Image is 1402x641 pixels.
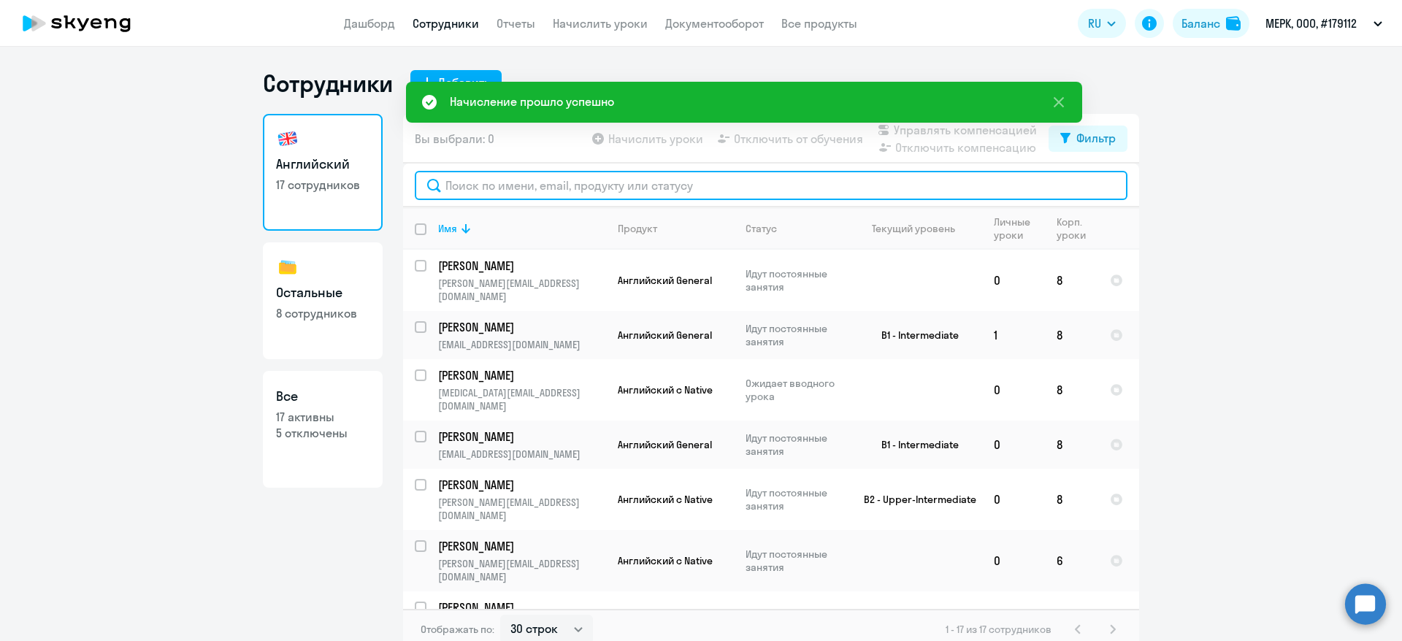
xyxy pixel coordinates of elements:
[746,486,846,513] p: Идут постоянные занятия
[1088,15,1101,32] span: RU
[781,16,857,31] a: Все продукты
[946,623,1051,636] span: 1 - 17 из 17 сотрудников
[413,16,479,31] a: Сотрудники
[438,74,490,91] div: Добавить
[438,258,603,274] p: [PERSON_NAME]
[1173,9,1249,38] button: Балансbalance
[276,305,369,321] p: 8 сотрудников
[497,16,535,31] a: Отчеты
[276,256,299,279] img: others
[438,448,605,461] p: [EMAIL_ADDRESS][DOMAIN_NAME]
[438,222,457,235] div: Имя
[618,222,733,235] div: Продукт
[982,311,1045,359] td: 1
[618,222,657,235] div: Продукт
[1057,215,1088,242] div: Корп. уроки
[982,530,1045,591] td: 0
[982,421,1045,469] td: 0
[746,267,846,293] p: Идут постоянные занятия
[994,215,1044,242] div: Личные уроки
[618,493,713,506] span: Английский с Native
[1265,15,1357,32] p: МЕРК, ООО, #179112
[438,599,605,615] a: [PERSON_NAME]
[618,383,713,396] span: Английский с Native
[746,548,846,574] p: Идут постоянные занятия
[438,319,603,335] p: [PERSON_NAME]
[746,222,777,235] div: Статус
[410,70,502,96] button: Добавить
[276,155,369,174] h3: Английский
[438,277,605,303] p: [PERSON_NAME][EMAIL_ADDRESS][DOMAIN_NAME]
[415,130,494,147] span: Вы выбрали: 0
[1045,250,1098,311] td: 8
[994,215,1035,242] div: Личные уроки
[618,274,712,287] span: Английский General
[276,425,369,441] p: 5 отключены
[618,554,713,567] span: Английский с Native
[1045,469,1098,530] td: 8
[438,338,605,351] p: [EMAIL_ADDRESS][DOMAIN_NAME]
[263,242,383,359] a: Остальные8 сотрудников
[438,367,603,383] p: [PERSON_NAME]
[450,93,614,110] div: Начисление прошло успешно
[1258,6,1390,41] button: МЕРК, ООО, #179112
[276,177,369,193] p: 17 сотрудников
[1078,9,1126,38] button: RU
[438,429,605,445] a: [PERSON_NAME]
[746,431,846,458] p: Идут постоянные занятия
[276,283,369,302] h3: Остальные
[438,386,605,412] p: [MEDICAL_DATA][EMAIL_ADDRESS][DOMAIN_NAME]
[263,371,383,488] a: Все17 активны5 отключены
[438,538,603,554] p: [PERSON_NAME]
[665,16,764,31] a: Документооборот
[438,429,603,445] p: [PERSON_NAME]
[746,377,846,403] p: Ожидает вводного урока
[1045,311,1098,359] td: 8
[1057,215,1098,242] div: Корп. уроки
[746,322,846,348] p: Идут постоянные занятия
[438,538,605,554] a: [PERSON_NAME]
[438,222,605,235] div: Имя
[344,16,395,31] a: Дашборд
[263,114,383,231] a: Английский17 сотрудников
[438,477,605,493] a: [PERSON_NAME]
[846,421,982,469] td: B1 - Intermediate
[276,409,369,425] p: 17 активны
[276,387,369,406] h3: Все
[438,477,603,493] p: [PERSON_NAME]
[553,16,648,31] a: Начислить уроки
[618,329,712,342] span: Английский General
[438,319,605,335] a: [PERSON_NAME]
[1045,530,1098,591] td: 6
[746,222,846,235] div: Статус
[276,127,299,150] img: english
[438,599,603,615] p: [PERSON_NAME]
[846,469,982,530] td: B2 - Upper-Intermediate
[982,469,1045,530] td: 0
[858,222,981,235] div: Текущий уровень
[438,496,605,522] p: [PERSON_NAME][EMAIL_ADDRESS][DOMAIN_NAME]
[1181,15,1220,32] div: Баланс
[1076,129,1116,147] div: Фильтр
[1045,421,1098,469] td: 8
[263,69,393,98] h1: Сотрудники
[438,367,605,383] a: [PERSON_NAME]
[415,171,1127,200] input: Поиск по имени, email, продукту или статусу
[982,359,1045,421] td: 0
[421,623,494,636] span: Отображать по:
[438,258,605,274] a: [PERSON_NAME]
[1226,16,1241,31] img: balance
[1045,359,1098,421] td: 8
[846,311,982,359] td: B1 - Intermediate
[438,557,605,583] p: [PERSON_NAME][EMAIL_ADDRESS][DOMAIN_NAME]
[618,438,712,451] span: Английский General
[872,222,955,235] div: Текущий уровень
[1049,126,1127,152] button: Фильтр
[982,250,1045,311] td: 0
